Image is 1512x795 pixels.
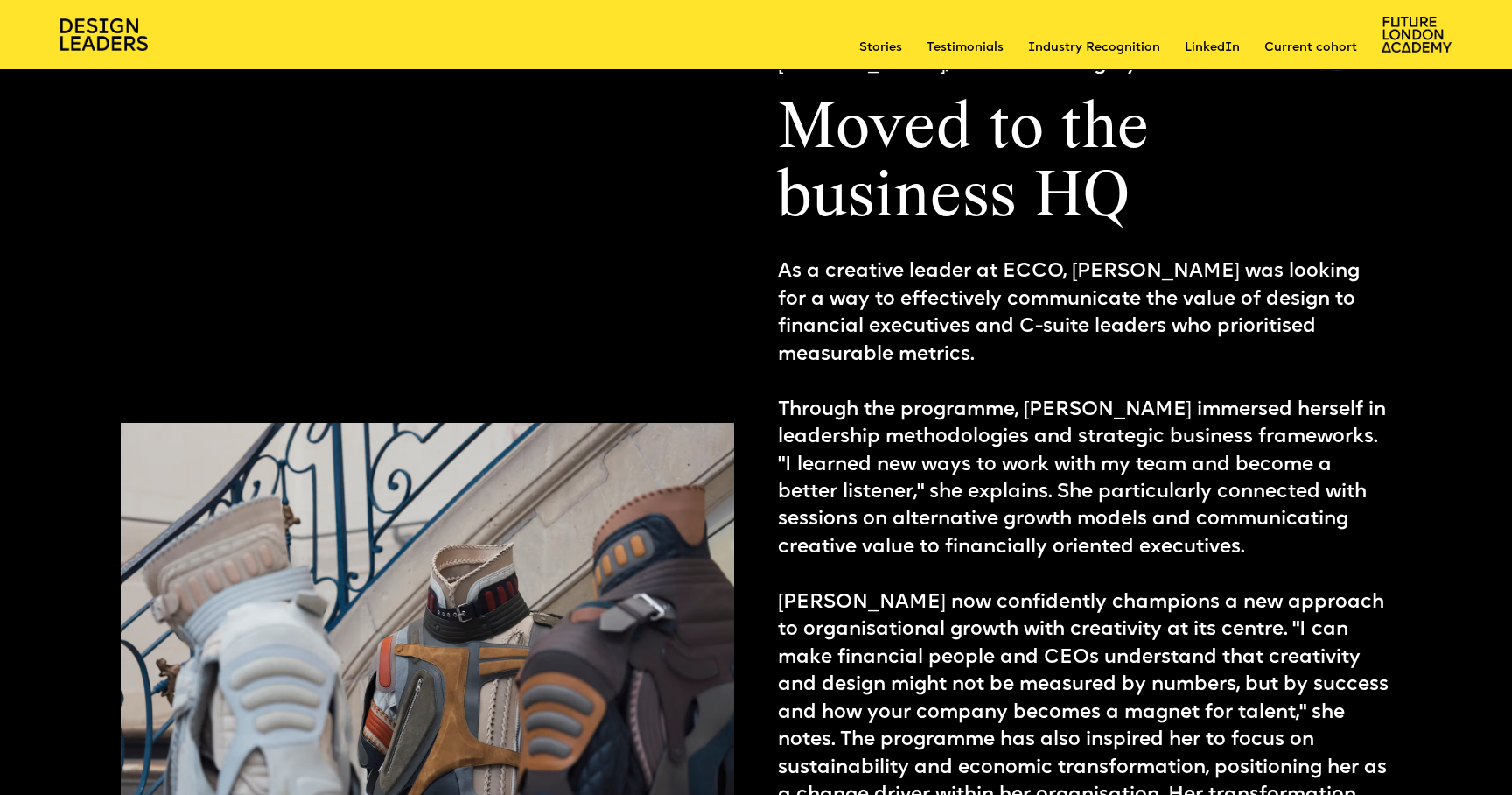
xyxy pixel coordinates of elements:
a: LinkedIn [1185,39,1240,57]
a: Stories [859,39,902,57]
a: Testimonials [927,39,1004,57]
h1: Moved to the business HQ [778,96,1391,233]
a: Industry Recognition [1028,39,1160,57]
a: Current cohort [1264,39,1357,57]
iframe: Birgit Kröger – Design Leaders Alumni Story [121,51,734,396]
